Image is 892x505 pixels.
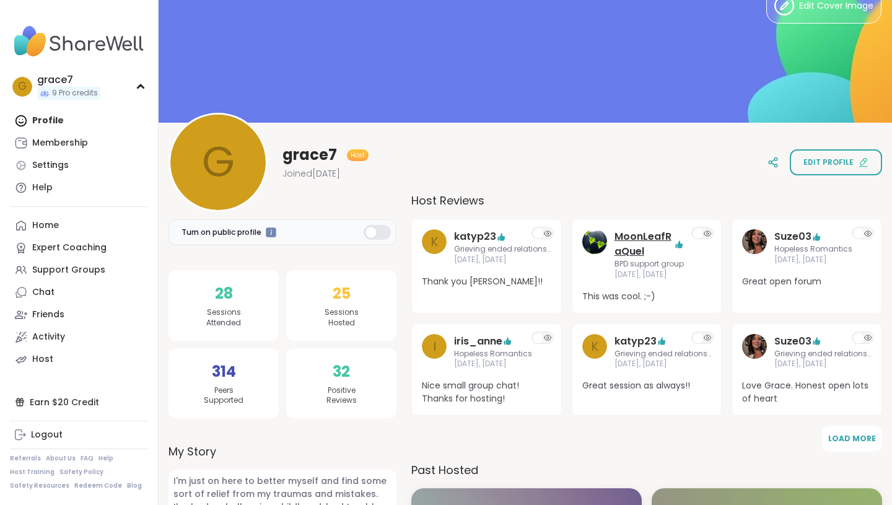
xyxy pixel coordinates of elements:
[10,154,148,177] a: Settings
[582,379,712,392] span: Great session as always!!
[454,334,502,349] a: iris_anne
[774,334,811,349] a: Suze03
[10,391,148,413] div: Earn $20 Credit
[10,20,148,63] img: ShareWell Nav Logo
[32,137,88,149] div: Membership
[582,229,607,254] img: MoonLeafRaQuel
[10,468,55,476] a: Host Training
[454,349,532,359] span: Hopeless Romantics
[333,361,350,383] span: 32
[10,259,148,281] a: Support Groups
[10,177,148,199] a: Help
[46,454,76,463] a: About Us
[10,214,148,237] a: Home
[74,481,122,490] a: Redeem Code
[742,334,767,359] img: Suze03
[422,379,551,405] span: Nice small group chat! Thanks for hosting!
[10,281,148,304] a: Chat
[10,454,41,463] a: Referrals
[422,229,447,265] a: k
[59,468,103,476] a: Safety Policy
[10,237,148,259] a: Expert Coaching
[790,149,882,175] button: Edit profile
[18,79,27,95] span: g
[742,379,872,405] span: Love Grace. Honest open lots of heart
[351,151,365,160] span: Host
[454,359,532,369] span: [DATE], [DATE]
[127,481,142,490] a: Blog
[614,270,684,280] span: [DATE], [DATE]
[591,337,598,356] span: k
[212,361,236,383] span: 314
[742,275,872,288] span: Great open forum
[215,283,233,305] span: 28
[742,229,767,254] img: Suze03
[614,229,674,259] a: MoonLeafRaQuel
[32,286,55,299] div: Chat
[454,244,551,255] span: Grieving ended relationships
[582,290,712,303] span: This was cool. ;-)
[204,385,243,406] span: Peers Supported
[774,359,872,369] span: [DATE], [DATE]
[431,232,438,251] span: k
[81,454,94,463] a: FAQ
[742,229,767,265] a: Suze03
[10,348,148,371] a: Host
[828,433,876,444] span: Load More
[32,242,107,254] div: Expert Coaching
[614,359,712,369] span: [DATE], [DATE]
[333,283,351,305] span: 25
[326,385,357,406] span: Positive Reviews
[31,429,63,441] div: Logout
[582,334,607,370] a: k
[10,481,69,490] a: Safety Resources
[32,219,59,232] div: Home
[422,275,551,288] span: Thank you [PERSON_NAME]!!
[582,229,607,280] a: MoonLeafRaQuel
[32,159,69,172] div: Settings
[32,309,64,321] div: Friends
[282,145,337,165] span: grace7
[774,349,872,359] span: Grieving ended relationships
[10,132,148,154] a: Membership
[32,264,105,276] div: Support Groups
[774,229,811,244] a: Suze03
[454,229,496,244] a: katyp23
[37,73,100,87] div: grace7
[614,259,684,270] span: BPD support group
[422,334,447,370] a: i
[614,334,657,349] a: katyp23
[454,255,551,265] span: [DATE], [DATE]
[614,349,712,359] span: Grieving ended relationships
[32,182,53,194] div: Help
[98,454,113,463] a: Help
[32,331,65,343] div: Activity
[266,227,276,238] iframe: Spotlight
[181,227,261,238] span: Turn on public profile
[774,255,852,265] span: [DATE], [DATE]
[325,307,359,328] span: Sessions Hosted
[10,326,148,348] a: Activity
[52,88,98,99] span: 9 Pro credits
[433,337,436,356] span: i
[803,157,854,168] span: Edit profile
[411,462,882,478] h3: Past Hosted
[822,426,882,452] button: Load More
[742,334,767,370] a: Suze03
[168,443,396,460] label: My Story
[10,304,148,326] a: Friends
[10,424,148,446] a: Logout
[206,307,241,328] span: Sessions Attended
[32,353,53,366] div: Host
[282,167,340,180] span: Joined [DATE]
[774,244,852,255] span: Hopeless Romantics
